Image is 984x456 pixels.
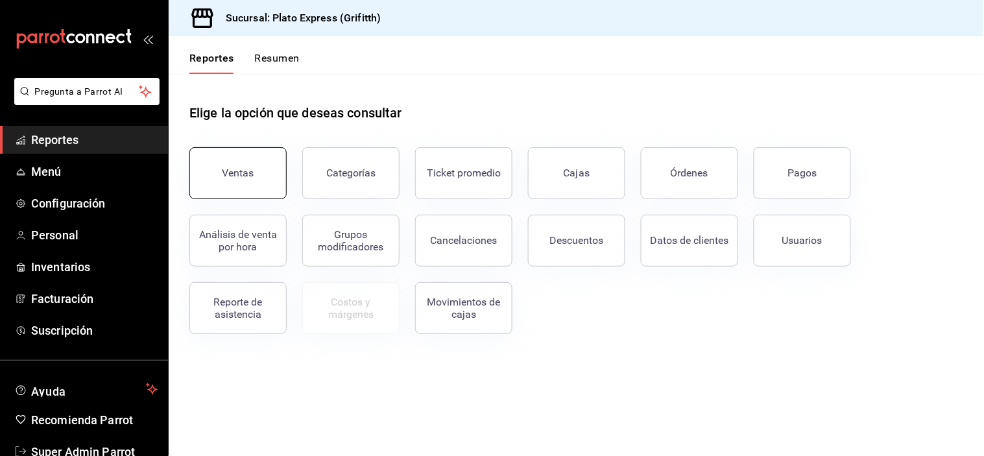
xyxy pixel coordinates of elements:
[31,258,158,276] span: Inventarios
[427,167,501,179] div: Ticket promedio
[641,215,738,267] button: Datos de clientes
[198,296,278,320] div: Reporte de asistencia
[189,52,300,74] div: navigation tabs
[311,296,391,320] div: Costos y márgenes
[754,215,851,267] button: Usuarios
[302,215,400,267] button: Grupos modificadores
[31,226,158,244] span: Personal
[302,282,400,334] button: Contrata inventarios para ver este reporte
[528,215,625,267] button: Descuentos
[31,322,158,339] span: Suscripción
[31,290,158,307] span: Facturación
[550,234,604,246] div: Descuentos
[31,411,158,429] span: Recomienda Parrot
[255,52,300,74] button: Resumen
[31,131,158,149] span: Reportes
[754,147,851,199] button: Pagos
[415,215,512,267] button: Cancelaciones
[641,147,738,199] button: Órdenes
[9,94,160,108] a: Pregunta a Parrot AI
[302,147,400,199] button: Categorías
[671,167,708,179] div: Órdenes
[424,296,504,320] div: Movimientos de cajas
[189,147,287,199] button: Ventas
[31,163,158,180] span: Menú
[222,167,254,179] div: Ventas
[189,103,402,123] h1: Elige la opción que deseas consultar
[31,381,141,397] span: Ayuda
[651,234,729,246] div: Datos de clientes
[189,282,287,334] button: Reporte de asistencia
[311,228,391,253] div: Grupos modificadores
[415,147,512,199] button: Ticket promedio
[31,195,158,212] span: Configuración
[14,78,160,105] button: Pregunta a Parrot AI
[198,228,278,253] div: Análisis de venta por hora
[415,282,512,334] button: Movimientos de cajas
[189,52,234,74] button: Reportes
[143,34,153,44] button: open_drawer_menu
[788,167,817,179] div: Pagos
[35,85,139,99] span: Pregunta a Parrot AI
[431,234,498,246] div: Cancelaciones
[528,147,625,199] a: Cajas
[564,165,590,181] div: Cajas
[189,215,287,267] button: Análisis de venta por hora
[782,234,822,246] div: Usuarios
[215,10,381,26] h3: Sucursal: Plato Express (Grifitth)
[326,167,376,179] div: Categorías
